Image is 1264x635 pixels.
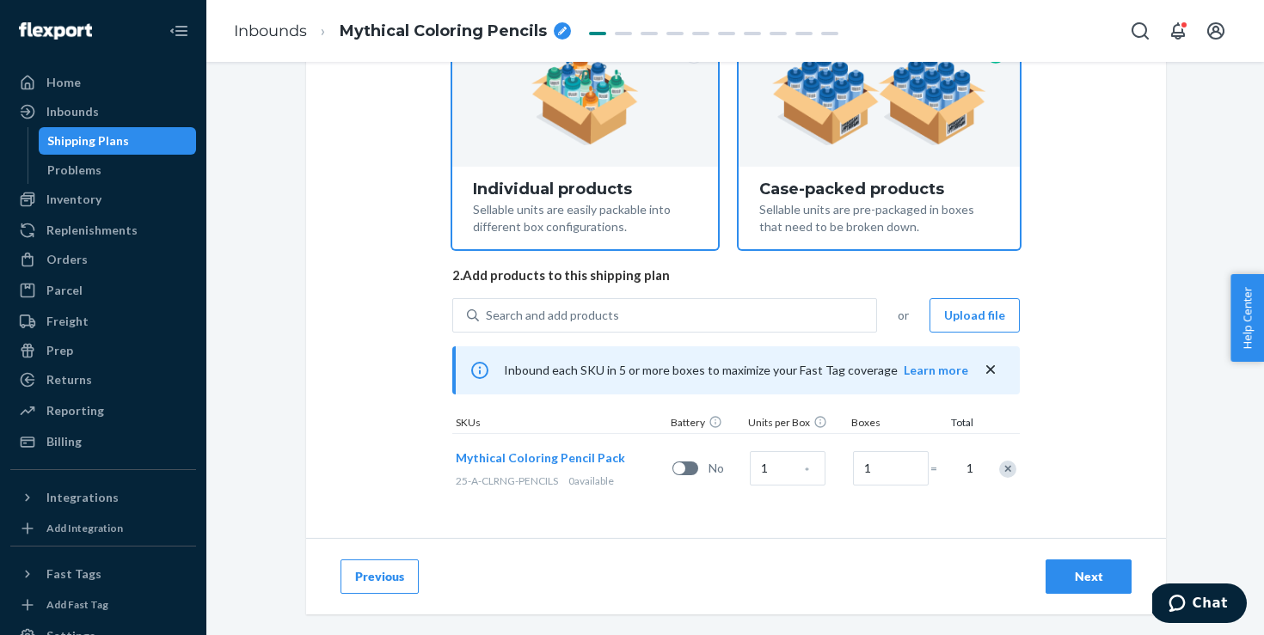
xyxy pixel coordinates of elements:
div: Total [934,415,977,433]
span: Mythical Coloring Pencil Pack [456,450,625,465]
div: Problems [47,162,101,179]
button: Upload file [930,298,1020,333]
button: Previous [341,559,419,594]
div: Case-packed products [759,180,999,198]
div: Search and add products [486,307,619,324]
a: Problems [39,156,197,184]
div: Remove Item [999,461,1016,478]
div: Inventory [46,191,101,208]
div: Individual products [473,180,697,198]
a: Prep [10,337,196,364]
div: Returns [46,371,92,388]
button: Close Navigation [162,14,196,48]
img: Flexport logo [19,22,92,40]
input: Case Quantity [750,451,825,485]
div: Orders [46,251,88,268]
div: Add Fast Tag [46,597,108,612]
div: Integrations [46,489,119,506]
div: Boxes [848,415,934,433]
span: 1 [956,460,973,477]
button: Open account menu [1199,14,1233,48]
a: Shipping Plans [39,127,197,155]
div: Add Integration [46,521,123,535]
span: 2. Add products to this shipping plan [452,266,1020,284]
button: Next [1046,559,1132,594]
a: Orders [10,246,196,273]
a: Parcel [10,277,196,304]
button: close [982,361,999,379]
div: Next [1060,568,1117,585]
span: No [709,460,743,477]
div: Shipping Plans [47,132,129,150]
a: Billing [10,428,196,455]
input: Number of boxes [853,451,929,485]
button: Open Search Box [1123,14,1157,48]
div: Sellable units are easily packable into different box configurations. [473,198,697,235]
a: Reporting [10,397,196,424]
div: Battery [667,415,745,433]
button: Mythical Coloring Pencil Pack [456,449,625,467]
div: Inbounds [46,103,99,120]
iframe: Opens a widget where you can chat to one of our agents [1152,583,1247,626]
ol: breadcrumbs [220,6,585,57]
button: Open notifications [1161,14,1195,48]
div: Replenishments [46,222,138,239]
span: 25-A-CLRNG-PENCILS [456,474,558,487]
button: Integrations [10,484,196,511]
div: Home [46,74,81,91]
div: Prep [46,342,73,359]
button: Learn more [904,362,968,379]
div: Billing [46,433,82,450]
a: Home [10,69,196,96]
img: case-pack.59cecea509d18c883b923b81aeac6d0b.png [772,51,986,145]
div: Sellable units are pre-packaged in boxes that need to be broken down. [759,198,999,235]
a: Inventory [10,186,196,213]
button: Help Center [1230,274,1264,362]
a: Freight [10,308,196,335]
div: Reporting [46,402,104,419]
a: Add Fast Tag [10,595,196,615]
a: Add Integration [10,518,196,539]
span: or [898,307,909,324]
button: Fast Tags [10,560,196,588]
img: individual-pack.facf35554cb0f1810c75b2bd6df2d64e.png [531,51,639,145]
a: Inbounds [10,98,196,125]
a: Replenishments [10,217,196,244]
a: Returns [10,366,196,394]
div: Freight [46,313,89,330]
div: Inbound each SKU in 5 or more boxes to maximize your Fast Tag coverage [452,346,1020,394]
div: Units per Box [745,415,848,433]
div: Fast Tags [46,565,101,583]
span: 0 available [568,474,614,487]
div: Parcel [46,282,83,299]
a: Inbounds [234,21,307,40]
span: Mythical Coloring Pencils [340,21,547,43]
div: SKUs [452,415,667,433]
span: = [930,460,948,477]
